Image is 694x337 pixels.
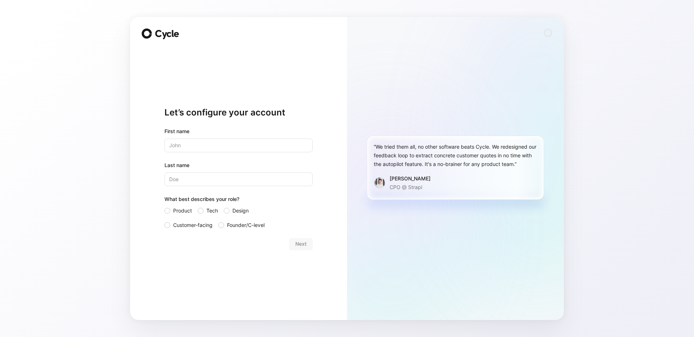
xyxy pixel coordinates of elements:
div: First name [164,127,313,136]
p: CPO @ Strapi [390,183,430,192]
div: “We tried them all, no other software beats Cycle. We redesigned our feedback loop to extract con... [374,143,537,168]
input: Doe [164,172,313,186]
label: Last name [164,161,313,170]
span: Customer-facing [173,221,213,229]
span: Founder/C-level [227,221,265,229]
span: Product [173,206,192,215]
div: [PERSON_NAME] [390,174,430,183]
div: What best describes your role? [164,195,313,206]
h1: Let’s configure your account [164,107,313,118]
input: John [164,139,313,152]
span: Design [232,206,249,215]
span: Tech [206,206,218,215]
